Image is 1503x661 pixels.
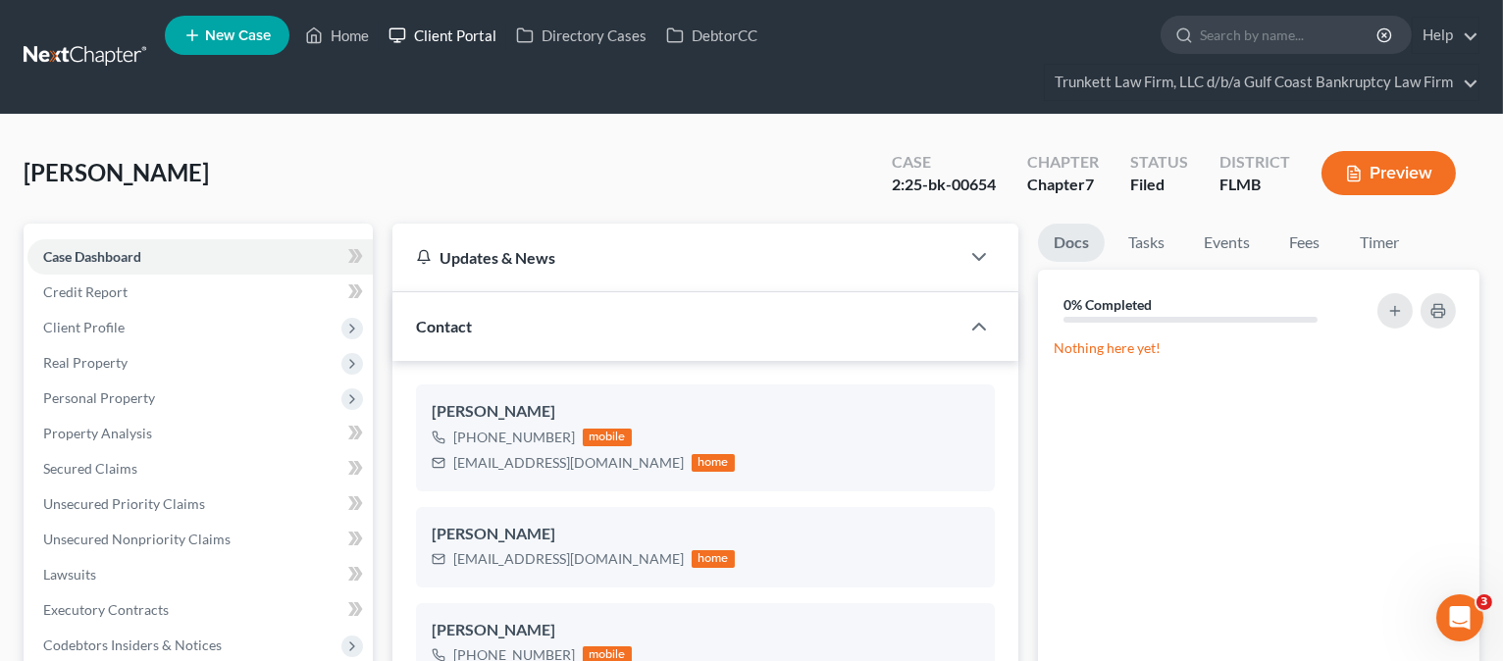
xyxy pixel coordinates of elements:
p: Nothing here yet! [1054,338,1464,358]
div: District [1219,151,1290,174]
iframe: Intercom live chat [1436,594,1483,641]
div: Filed [1130,174,1188,196]
a: Tasks [1113,224,1180,262]
a: DebtorCC [656,18,767,53]
div: [EMAIL_ADDRESS][DOMAIN_NAME] [453,549,684,569]
div: Case [892,151,996,174]
div: home [692,550,735,568]
a: Home [295,18,379,53]
a: Docs [1038,224,1105,262]
span: Codebtors Insiders & Notices [43,636,222,653]
a: Unsecured Priority Claims [27,486,373,522]
span: 3 [1477,594,1492,610]
div: Status [1130,151,1188,174]
span: New Case [205,28,271,43]
a: Client Portal [379,18,506,53]
a: Fees [1273,224,1336,262]
button: Preview [1322,151,1456,195]
a: Case Dashboard [27,239,373,275]
a: Timer [1344,224,1415,262]
a: Help [1413,18,1478,53]
span: [PERSON_NAME] [24,158,209,186]
div: [PHONE_NUMBER] [453,428,575,447]
div: mobile [583,429,632,446]
div: 2:25-bk-00654 [892,174,996,196]
span: Executory Contracts [43,601,169,618]
div: FLMB [1219,174,1290,196]
div: [PERSON_NAME] [432,523,979,546]
span: Case Dashboard [43,248,141,265]
span: 7 [1085,175,1094,193]
div: [PERSON_NAME] [432,619,979,642]
span: Lawsuits [43,566,96,583]
div: Chapter [1027,151,1099,174]
span: Client Profile [43,319,125,335]
div: home [692,454,735,472]
strong: 0% Completed [1063,296,1152,313]
a: Secured Claims [27,451,373,486]
a: Executory Contracts [27,592,373,628]
span: Real Property [43,354,128,371]
a: Directory Cases [506,18,656,53]
span: Unsecured Nonpriority Claims [43,531,231,547]
input: Search by name... [1200,17,1379,53]
a: Property Analysis [27,416,373,451]
div: Updates & News [416,247,936,268]
div: Chapter [1027,174,1099,196]
span: Personal Property [43,389,155,406]
div: [PERSON_NAME] [432,400,979,424]
span: Credit Report [43,283,128,300]
span: Contact [416,317,472,335]
span: Secured Claims [43,460,137,477]
span: Property Analysis [43,425,152,441]
span: Unsecured Priority Claims [43,495,205,512]
a: Events [1188,224,1266,262]
a: Credit Report [27,275,373,310]
a: Lawsuits [27,557,373,592]
div: [EMAIL_ADDRESS][DOMAIN_NAME] [453,453,684,473]
a: Unsecured Nonpriority Claims [27,522,373,557]
a: Trunkett Law Firm, LLC d/b/a Gulf Coast Bankruptcy Law Firm [1045,65,1478,100]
